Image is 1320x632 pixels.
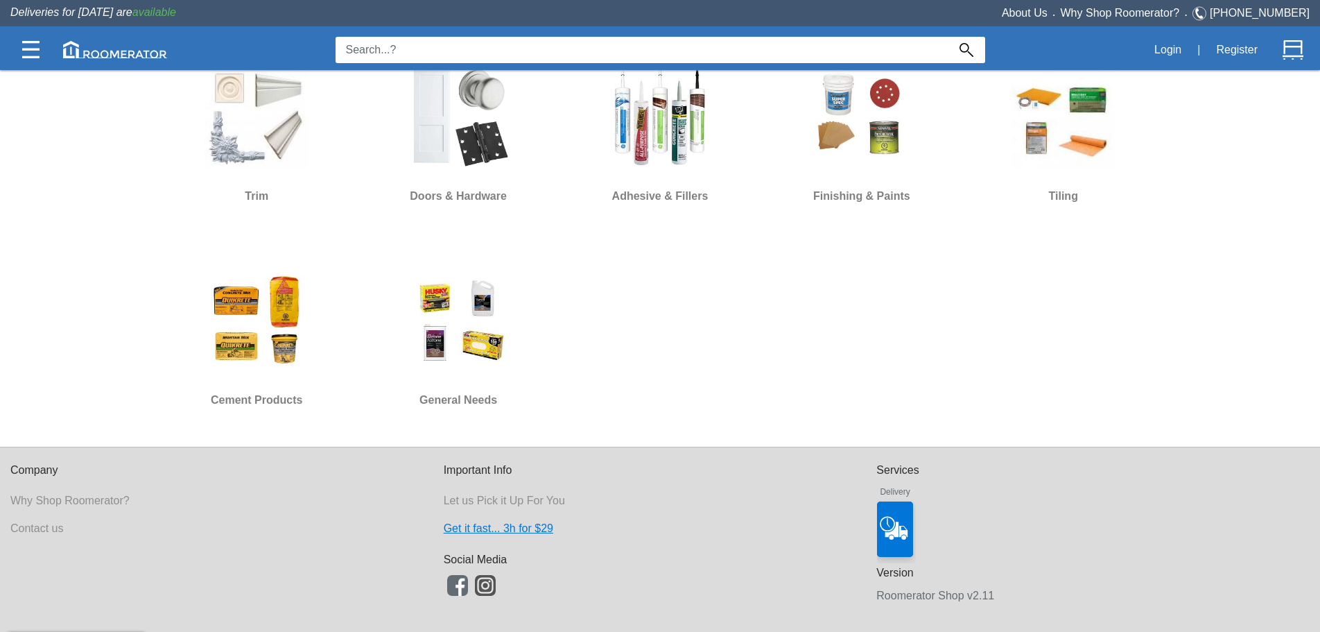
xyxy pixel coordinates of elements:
a: Roomerator Shop v2.11 [876,590,994,601]
h6: Doors & Hardware [372,187,545,205]
span: available [132,6,176,18]
h6: Version [876,564,1310,582]
img: Telephone.svg [1192,5,1210,22]
a: Why Shop Roomerator? [1061,7,1180,19]
span: • [1179,12,1192,18]
img: roomerator-logo.svg [63,41,167,58]
h6: Social Media [444,554,877,566]
h6: Adhesive & Fillers [573,187,747,205]
img: Moulding_&_Millwork.jpg [205,65,309,169]
div: | [1189,35,1208,65]
img: Cart.svg [1283,40,1303,60]
button: Login [1147,35,1189,65]
img: Tiling.jpg [1011,65,1115,169]
a: Finishing & Paints [775,54,948,214]
img: GeneralNeeds.jpg [406,268,510,373]
h6: Company [10,464,444,477]
h6: General Needs [372,391,545,409]
span: • [1048,12,1061,18]
img: Caulking.jpg [608,65,712,169]
h6: Important Info [444,464,877,477]
h6: Services [876,464,1310,477]
a: Cement Products [170,258,343,418]
a: [PHONE_NUMBER] [1210,7,1310,19]
img: Delivery_Icon?! [877,502,913,557]
a: Contact us [10,522,63,534]
a: Why Shop Roomerator? [10,495,130,506]
a: Let us Pick it Up For You [444,495,565,506]
h6: Finishing & Paints [775,187,948,205]
a: Tiling [977,54,1150,214]
a: About Us [1002,7,1048,19]
img: Search_Icon.svg [959,43,973,57]
span: Deliveries for [DATE] are [10,6,176,18]
img: Categories.svg [22,41,40,58]
a: Get it fast... 3h for $29 [444,522,553,534]
h6: Trim [170,187,343,205]
h6: Delivery [877,482,913,497]
input: Search...? [336,37,948,63]
button: Register [1208,35,1265,65]
img: DH.jpg [406,65,510,169]
img: Finishing_&_Paints.jpg [810,65,914,169]
a: General Needs [372,258,545,418]
h6: Cement Products [170,391,343,409]
a: Trim [170,54,343,214]
h6: Tiling [977,187,1150,205]
a: Adhesive & Fillers [573,54,747,214]
a: Doors & Hardware [372,54,545,214]
img: CMC.jpg [205,268,309,373]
